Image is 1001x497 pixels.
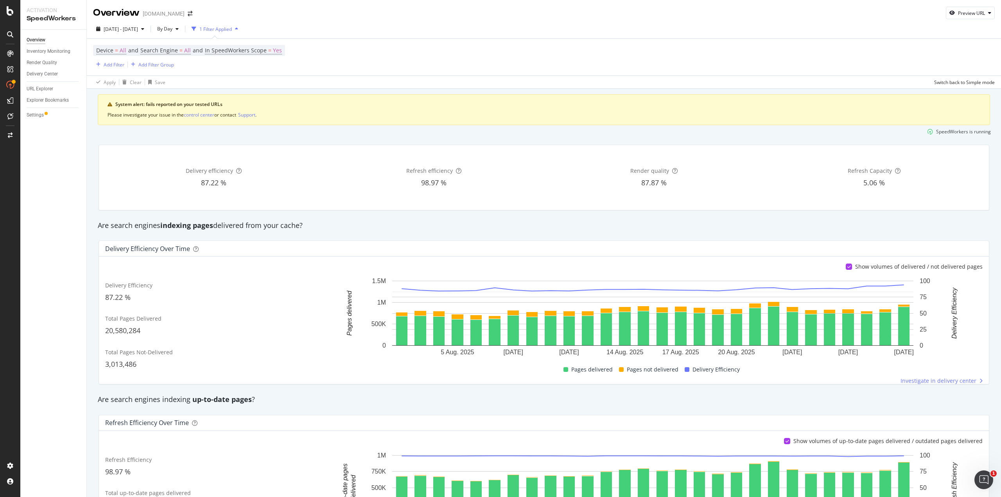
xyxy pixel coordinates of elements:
[974,470,993,489] iframe: Intercom live chat
[205,47,267,54] span: In SpeedWorkers Scope
[718,349,755,355] text: 20 Aug. 2025
[98,94,990,125] div: warning banner
[188,23,241,35] button: 1 Filter Applied
[93,76,116,88] button: Apply
[96,47,113,54] span: Device
[920,294,927,301] text: 75
[782,349,802,355] text: [DATE]
[93,23,147,35] button: [DATE] - [DATE]
[630,167,669,174] span: Render quality
[115,101,980,108] div: System alert: fails reported on your tested URLs
[920,484,927,491] text: 50
[27,47,70,56] div: Inventory Monitoring
[199,26,232,32] div: 1 Filter Applied
[793,437,983,445] div: Show volumes of up-to-date pages delivered / outdated pages delivered
[138,61,174,68] div: Add Filter Group
[692,365,740,374] span: Delivery Efficiency
[105,315,161,322] span: Total Pages Delivered
[238,111,255,118] div: Support
[201,178,226,187] span: 87.22 %
[155,79,165,86] div: Save
[371,321,386,327] text: 500K
[920,310,927,317] text: 50
[27,85,81,93] a: URL Explorer
[372,278,386,284] text: 1.5M
[901,377,983,385] a: Investigate in delivery center
[627,365,678,374] span: Pages not delivered
[115,47,118,54] span: =
[105,245,190,253] div: Delivery Efficiency over time
[105,282,152,289] span: Delivery Efficiency
[27,36,81,44] a: Overview
[920,468,927,475] text: 75
[154,23,182,35] button: By Day
[559,349,579,355] text: [DATE]
[108,111,980,118] div: Please investigate your issue in the or contact .
[160,221,213,230] strong: indexing pages
[946,7,995,19] button: Preview URL
[371,484,386,491] text: 500K
[105,467,131,476] span: 98.97 %
[27,14,80,23] div: SpeedWorkers
[273,45,282,56] span: Yes
[94,221,994,231] div: Are search engines delivered from your cache?
[105,456,152,463] span: Refresh Efficiency
[105,326,140,335] span: 20,580,284
[327,277,978,358] svg: A chart.
[406,167,453,174] span: Refresh efficiency
[934,79,995,86] div: Switch back to Simple mode
[27,96,81,104] a: Explorer Bookmarks
[421,178,447,187] span: 98.97 %
[838,349,858,355] text: [DATE]
[377,452,386,459] text: 1M
[120,45,126,56] span: All
[504,349,523,355] text: [DATE]
[920,326,927,333] text: 25
[105,359,136,369] span: 3,013,486
[951,287,958,339] text: Delivery Efficiency
[920,452,930,459] text: 100
[936,128,991,135] div: SpeedWorkers is running
[894,349,914,355] text: [DATE]
[154,25,172,32] span: By Day
[104,79,116,86] div: Apply
[140,47,178,54] span: Search Engine
[179,47,183,54] span: =
[184,111,214,118] button: control center
[128,60,174,69] button: Add Filter Group
[93,60,124,69] button: Add Filter
[662,349,699,355] text: 17 Aug. 2025
[641,178,667,187] span: 87.87 %
[27,70,58,78] div: Delivery Center
[128,47,138,54] span: and
[119,76,142,88] button: Clear
[27,59,57,67] div: Render Quality
[27,70,81,78] a: Delivery Center
[238,111,255,118] button: Support
[184,45,191,56] span: All
[104,61,124,68] div: Add Filter
[188,11,192,16] div: arrow-right-arrow-left
[193,47,203,54] span: and
[958,10,985,16] div: Preview URL
[855,263,983,271] div: Show volumes of delivered / not delivered pages
[145,76,165,88] button: Save
[571,365,613,374] span: Pages delivered
[920,342,923,349] text: 0
[27,85,53,93] div: URL Explorer
[27,36,45,44] div: Overview
[27,96,69,104] div: Explorer Bookmarks
[27,47,81,56] a: Inventory Monitoring
[848,167,892,174] span: Refresh Capacity
[863,178,885,187] span: 5.06 %
[186,167,233,174] span: Delivery efficiency
[377,299,386,306] text: 1M
[104,26,138,32] span: [DATE] - [DATE]
[192,395,252,404] strong: up-to-date pages
[105,489,191,497] span: Total up-to-date pages delivered
[990,470,997,477] span: 1
[931,76,995,88] button: Switch back to Simple mode
[346,291,353,336] text: Pages delivered
[382,342,386,349] text: 0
